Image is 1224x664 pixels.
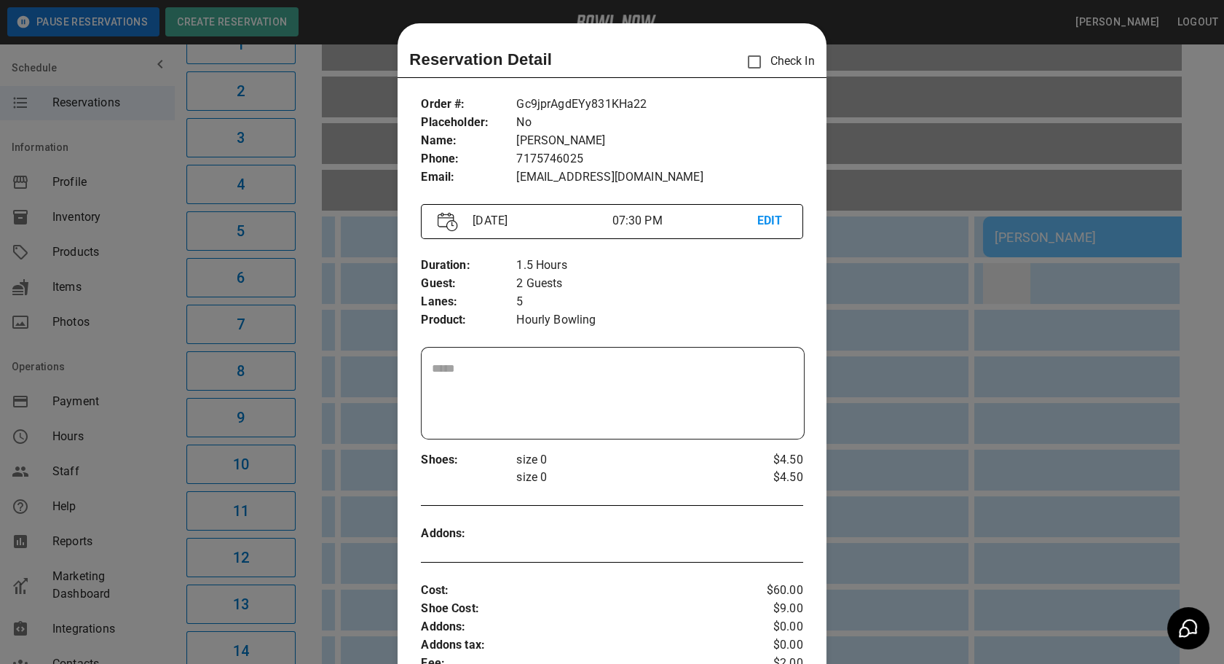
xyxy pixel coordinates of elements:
[516,114,802,132] p: No
[739,469,802,486] p: $4.50
[739,600,802,618] p: $9.00
[516,275,802,293] p: 2 Guests
[516,293,802,311] p: 5
[516,257,802,275] p: 1.5 Hours
[516,132,802,150] p: [PERSON_NAME]
[739,47,814,77] p: Check In
[516,150,802,168] p: 7175746025
[409,47,552,71] p: Reservation Detail
[516,168,802,187] p: [EMAIL_ADDRESS][DOMAIN_NAME]
[421,95,516,114] p: Order # :
[421,311,516,329] p: Product :
[421,582,739,600] p: Cost :
[612,212,757,230] p: 07:30 PM
[421,451,516,469] p: Shoes :
[739,582,802,600] p: $60.00
[421,275,516,293] p: Guest :
[739,451,802,469] p: $4.50
[516,469,739,486] p: size 0
[421,636,739,655] p: Addons tax :
[421,618,739,636] p: Addons :
[467,212,612,230] p: [DATE]
[421,600,739,618] p: Shoe Cost :
[421,293,516,311] p: Lanes :
[421,257,516,275] p: Duration :
[421,168,516,187] p: Email :
[421,132,516,150] p: Name :
[739,636,802,655] p: $0.00
[739,618,802,636] p: $0.00
[421,114,516,132] p: Placeholder :
[516,451,739,469] p: size 0
[438,212,458,232] img: Vector
[757,212,786,230] p: EDIT
[516,311,802,329] p: Hourly Bowling
[421,525,516,543] p: Addons :
[421,150,516,168] p: Phone :
[516,95,802,114] p: Gc9jprAgdEYy831KHa22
